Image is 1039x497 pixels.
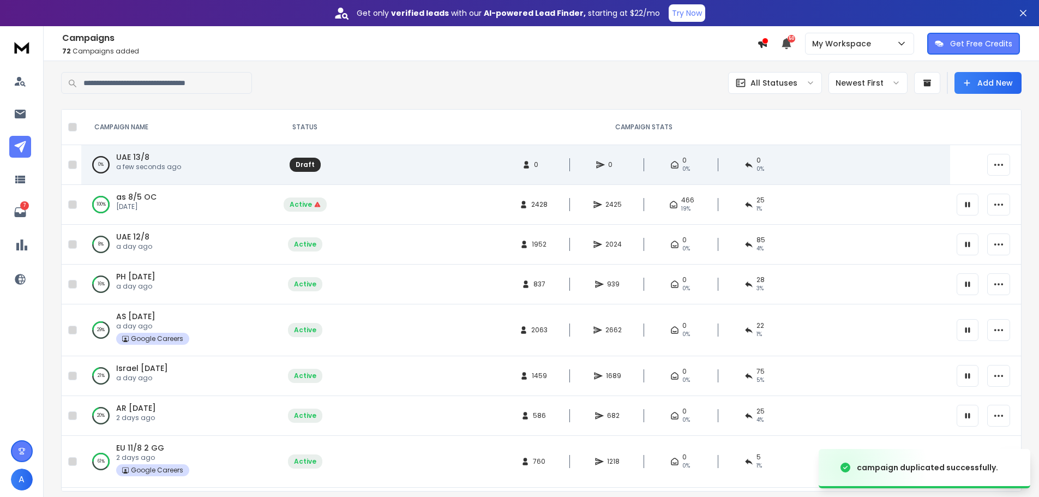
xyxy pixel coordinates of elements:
p: a day ago [116,282,155,291]
strong: verified leads [391,8,449,19]
span: 466 [681,196,694,205]
span: 0 [682,453,687,462]
a: UAE 13/8 [116,152,149,163]
p: Campaigns added [62,47,757,56]
p: a day ago [116,322,189,331]
p: 0 % [98,159,104,170]
p: 100 % [97,199,106,210]
span: 3 % [756,284,764,293]
span: 0% [682,165,690,173]
button: Get Free Credits [927,33,1020,55]
p: 61 % [98,456,105,467]
div: Active [290,200,321,209]
a: as 8/5 OC [116,191,157,202]
span: 1 % [756,205,762,213]
span: 19 % [681,205,690,213]
a: PH [DATE] [116,271,155,282]
span: 2024 [605,240,622,249]
span: 1459 [532,372,547,380]
a: Israel [DATE] [116,363,168,374]
span: 22 [756,321,764,330]
div: Active [294,457,316,466]
span: 837 [533,280,545,289]
p: a day ago [116,374,168,382]
td: 20%AR [DATE]2 days ago [81,396,272,436]
p: [DATE] [116,202,157,211]
p: 8 % [98,239,104,250]
span: 1 % [756,330,762,339]
span: 0% [756,165,764,173]
span: 4 % [756,416,764,424]
span: 0% [682,416,690,424]
p: Get Free Credits [950,38,1012,49]
span: 1952 [532,240,546,249]
span: 75 [756,367,765,376]
span: 0 [682,276,687,284]
span: 4 % [756,244,764,253]
td: 0%UAE 13/8a few seconds ago [81,145,272,185]
p: My Workspace [812,38,875,49]
button: A [11,469,33,490]
th: CAMPAIGN NAME [81,110,272,145]
span: 5 % [756,376,764,385]
td: 29%AS [DATE]a day agoGoogle Careers [81,304,272,356]
p: 21 % [98,370,105,381]
button: Add New [954,72,1022,94]
strong: AI-powered Lead Finder, [484,8,586,19]
span: 2063 [531,326,548,334]
span: 0% [682,462,690,470]
span: 85 [756,236,765,244]
p: 16 % [98,279,105,290]
p: 2 days ago [116,453,189,462]
span: 5 [756,453,761,462]
a: AR [DATE] [116,403,156,414]
p: Get only with our starting at $22/mo [357,8,660,19]
span: 2425 [605,200,622,209]
p: All Statuses [750,77,797,88]
h1: Campaigns [62,32,757,45]
p: Google Careers [131,334,183,343]
span: 760 [533,457,545,466]
div: Active [294,326,316,334]
p: 2 days ago [116,414,156,422]
span: 25 [756,196,765,205]
p: Google Careers [131,466,183,475]
div: Active [294,372,316,380]
div: Active [294,411,316,420]
span: EU 11/8 2 GG [116,442,164,453]
span: 0 [682,407,687,416]
th: CAMPAIGN STATS [338,110,950,145]
a: UAE 12/8 [116,231,149,242]
button: Newest First [828,72,908,94]
a: 7 [9,201,31,223]
td: 8%UAE 12/8a day ago [81,225,272,265]
span: 72 [62,46,71,56]
p: a day ago [116,242,152,251]
span: 2428 [531,200,548,209]
td: 16%PH [DATE]a day ago [81,265,272,304]
span: 2662 [605,326,622,334]
span: 0% [682,376,690,385]
span: 0% [682,284,690,293]
td: 61%EU 11/8 2 GG2 days agoGoogle Careers [81,436,272,488]
p: 29 % [97,325,105,336]
span: 25 [756,407,765,416]
span: 586 [533,411,546,420]
span: 0 [756,156,761,165]
div: Active [294,280,316,289]
td: 100%as 8/5 OC[DATE] [81,185,272,225]
span: 0% [682,244,690,253]
p: a few seconds ago [116,163,181,171]
span: 0 [682,321,687,330]
span: 0 [682,367,687,376]
span: 1 % [756,462,762,470]
span: 50 [788,35,795,43]
span: 0 [682,236,687,244]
